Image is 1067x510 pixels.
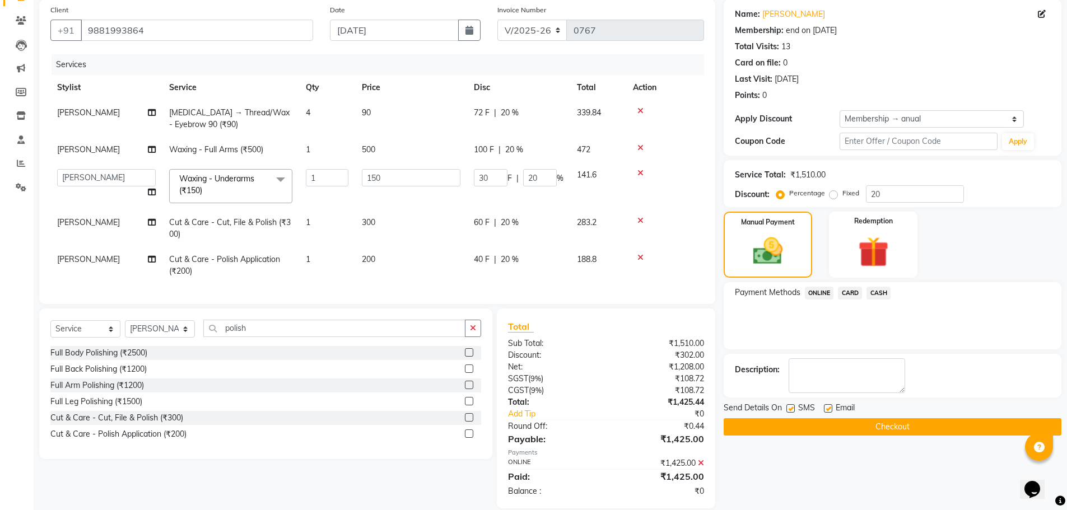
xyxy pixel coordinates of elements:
div: Description: [735,364,780,376]
th: Action [626,75,704,100]
th: Price [355,75,467,100]
div: ₹302.00 [606,349,712,361]
th: Qty [299,75,355,100]
button: Apply [1002,133,1034,150]
div: [DATE] [775,73,799,85]
div: Payments [508,448,703,457]
span: 9% [530,374,541,383]
input: Search by Name/Mobile/Email/Code [81,20,313,41]
span: 300 [362,217,375,227]
span: 1 [306,217,310,227]
div: Full Leg Polishing (₹1500) [50,396,142,408]
div: Services [52,54,712,75]
div: ( ) [500,385,606,396]
span: 20 % [501,107,519,119]
span: CGST [508,385,529,395]
div: Membership: [735,25,784,36]
span: 283.2 [577,217,597,227]
span: 1 [306,144,310,155]
span: | [498,144,501,156]
div: 0 [783,57,788,69]
div: Points: [735,90,760,101]
div: Discount: [735,189,770,200]
span: 20 % [501,217,519,228]
div: ₹1,425.00 [606,470,712,483]
div: Round Off: [500,420,606,432]
a: Add Tip [500,408,623,420]
div: ₹1,425.00 [606,457,712,469]
span: 141.6 [577,170,597,180]
label: Invoice Number [497,5,546,15]
span: | [516,172,519,184]
img: _gift.svg [849,233,898,271]
div: Full Arm Polishing (₹1200) [50,380,144,391]
span: 20 % [505,144,523,156]
img: _cash.svg [744,234,792,268]
div: 0 [762,90,767,101]
span: Waxing - Full Arms (₹500) [169,144,263,155]
span: CARD [838,287,862,300]
div: ( ) [500,373,606,385]
div: Full Back Polishing (₹1200) [50,363,147,375]
span: | [494,107,496,119]
div: ₹108.72 [606,385,712,396]
div: Net: [500,361,606,373]
span: Cut & Care - Cut, File & Polish (₹300) [169,217,291,239]
div: ₹1,425.00 [606,432,712,446]
div: ₹1,510.00 [606,338,712,349]
label: Manual Payment [741,217,795,227]
span: Cut & Care - Polish Application (₹200) [169,254,280,276]
div: Paid: [500,470,606,483]
iframe: chat widget [1020,465,1056,499]
span: Waxing - Underarms (₹150) [179,174,254,195]
span: SMS [798,402,815,416]
span: 72 F [474,107,490,119]
span: | [494,254,496,265]
span: CASH [866,287,891,300]
div: Service Total: [735,169,786,181]
th: Service [162,75,299,100]
span: Total [508,321,534,333]
div: Balance : [500,485,606,497]
div: Total: [500,396,606,408]
div: ₹0.44 [606,420,712,432]
span: 90 [362,107,371,118]
span: SGST [508,373,528,383]
span: 200 [362,254,375,264]
span: ONLINE [805,287,834,300]
div: ₹108.72 [606,373,712,385]
th: Disc [467,75,570,100]
label: Fixed [842,188,859,198]
span: [MEDICAL_DATA] → Thread/Wax - Eyebrow 90 (₹90) [169,107,290,129]
div: ₹1,425.44 [606,396,712,408]
div: ₹0 [606,485,712,497]
input: Search or Scan [203,320,465,337]
span: Email [836,402,855,416]
span: F [507,172,512,184]
span: [PERSON_NAME] [57,107,120,118]
span: 20 % [501,254,519,265]
div: Discount: [500,349,606,361]
span: 500 [362,144,375,155]
span: 9% [531,386,542,395]
a: x [202,185,207,195]
div: ₹0 [624,408,712,420]
span: 4 [306,107,310,118]
div: Payable: [500,432,606,446]
div: Sub Total: [500,338,606,349]
span: [PERSON_NAME] [57,144,120,155]
span: 100 F [474,144,494,156]
div: Coupon Code [735,135,840,147]
input: Enter Offer / Coupon Code [840,133,998,150]
span: 60 F [474,217,490,228]
span: Send Details On [724,402,782,416]
th: Stylist [50,75,162,100]
span: 472 [577,144,590,155]
div: Total Visits: [735,41,779,53]
button: +91 [50,20,82,41]
span: 40 F [474,254,490,265]
span: | [494,217,496,228]
div: ₹1,510.00 [790,169,826,181]
th: Total [570,75,626,100]
span: 339.84 [577,107,601,118]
